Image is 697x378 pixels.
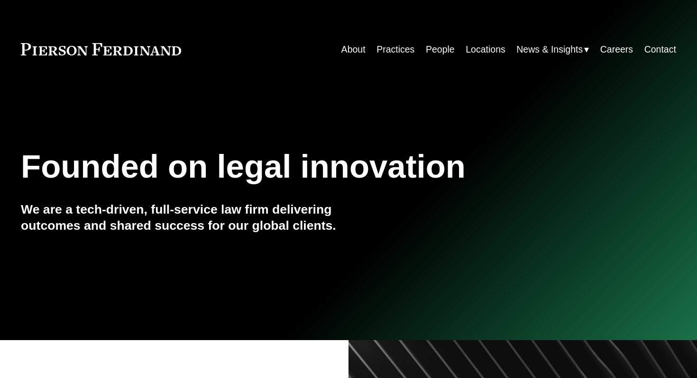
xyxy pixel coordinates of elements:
a: About [341,40,366,59]
a: Locations [466,40,505,59]
h1: Founded on legal innovation [21,148,567,186]
span: News & Insights [516,41,583,58]
a: Contact [644,40,676,59]
a: Practices [376,40,414,59]
a: People [426,40,455,59]
a: folder dropdown [516,40,589,59]
a: Careers [600,40,633,59]
h4: We are a tech-driven, full-service law firm delivering outcomes and shared success for our global... [21,202,348,234]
